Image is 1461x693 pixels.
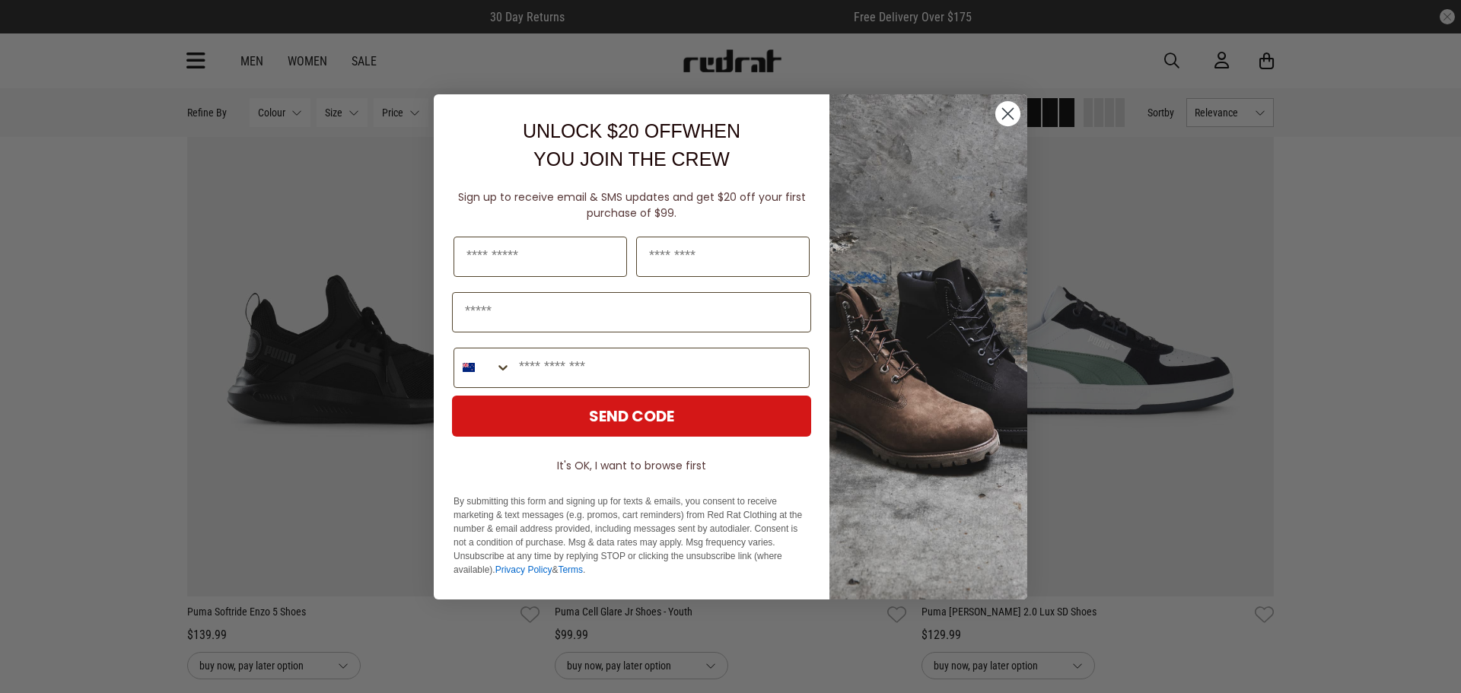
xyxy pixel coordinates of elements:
button: Open LiveChat chat widget [12,6,58,52]
button: SEND CODE [452,396,811,437]
button: Close dialog [995,100,1021,127]
input: First Name [454,237,627,277]
img: f7662613-148e-4c88-9575-6c6b5b55a647.jpeg [829,94,1027,599]
span: WHEN [683,120,740,141]
p: By submitting this form and signing up for texts & emails, you consent to receive marketing & tex... [454,494,810,577]
span: Sign up to receive email & SMS updates and get $20 off your first purchase of $99. [458,189,806,221]
button: Search Countries [454,348,511,387]
input: Email [452,292,811,332]
a: Terms [558,564,583,575]
span: UNLOCK $20 OFF [523,120,683,141]
span: YOU JOIN THE CREW [533,148,730,170]
img: New Zealand [463,361,475,374]
button: It's OK, I want to browse first [452,452,811,479]
a: Privacy Policy [495,564,552,575]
